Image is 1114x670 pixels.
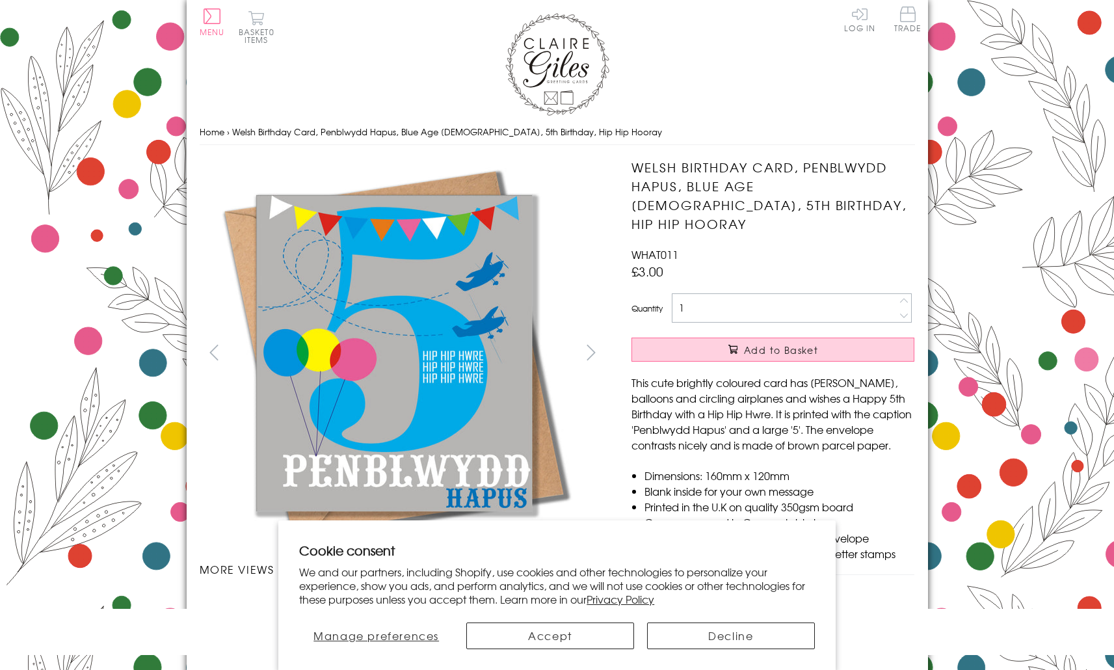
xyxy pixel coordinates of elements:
img: Welsh Birthday Card, Penblwydd Hapus, Blue Age 5, 5th Birthday, Hip Hip Hooray [200,158,590,548]
li: Carousel Page 1 (Current Slide) [200,590,301,619]
button: Menu [200,8,225,36]
a: Log In [844,7,875,32]
button: prev [200,338,229,367]
img: Claire Giles Greetings Cards [505,13,609,116]
a: Home [200,126,224,138]
li: Blank inside for your own message [644,483,914,499]
span: Menu [200,26,225,38]
li: Comes wrapped in Compostable bag [644,515,914,530]
span: Welsh Birthday Card, Penblwydd Hapus, Blue Age [DEMOGRAPHIC_DATA], 5th Birthday, Hip Hip Hooray [232,126,662,138]
label: Quantity [631,302,663,314]
h1: Welsh Birthday Card, Penblwydd Hapus, Blue Age [DEMOGRAPHIC_DATA], 5th Birthday, Hip Hip Hooray [631,158,914,233]
button: next [576,338,605,367]
li: Dimensions: 160mm x 120mm [644,468,914,483]
span: 0 items [245,26,274,46]
span: Manage preferences [313,628,439,643]
nav: breadcrumbs [200,119,915,146]
span: WHAT011 [631,247,678,262]
button: Manage preferences [299,623,453,649]
button: Add to Basket [631,338,914,362]
h2: Cookie consent [299,541,815,559]
span: Add to Basket [744,343,818,356]
span: › [227,126,230,138]
ul: Carousel Pagination [200,590,606,619]
button: Basket0 items [239,10,274,44]
span: Trade [894,7,922,32]
button: Decline [647,623,815,649]
h3: More views [200,561,606,577]
a: Privacy Policy [587,591,654,607]
button: Accept [466,623,634,649]
li: Printed in the U.K on quality 350gsm board [644,499,914,515]
p: We and our partners, including Shopify, use cookies and other technologies to personalize your ex... [299,565,815,606]
p: This cute brightly coloured card has [PERSON_NAME], balloons and circling airplanes and wishes a ... [631,375,914,453]
a: Trade [894,7,922,34]
span: £3.00 [631,262,663,280]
